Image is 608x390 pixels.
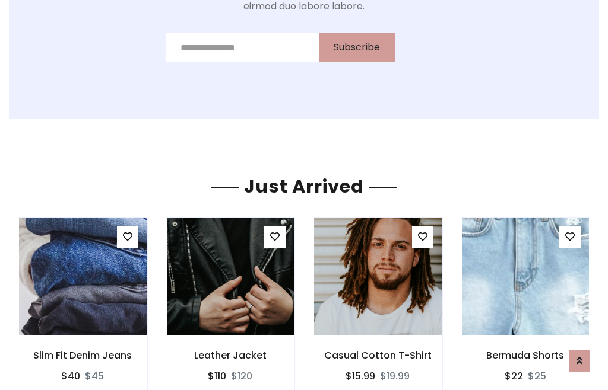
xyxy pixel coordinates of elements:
[85,369,104,383] del: $45
[380,369,410,383] del: $19.99
[166,350,295,361] h6: Leather Jacket
[319,33,395,62] button: Subscribe
[18,350,147,361] h6: Slim Fit Denim Jeans
[61,370,80,382] h6: $40
[239,174,369,199] span: Just Arrived
[313,350,442,361] h6: Casual Cotton T-Shirt
[505,370,523,382] h6: $22
[208,370,226,382] h6: $110
[461,350,590,361] h6: Bermuda Shorts
[346,370,375,382] h6: $15.99
[231,369,252,383] del: $120
[528,369,546,383] del: $25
